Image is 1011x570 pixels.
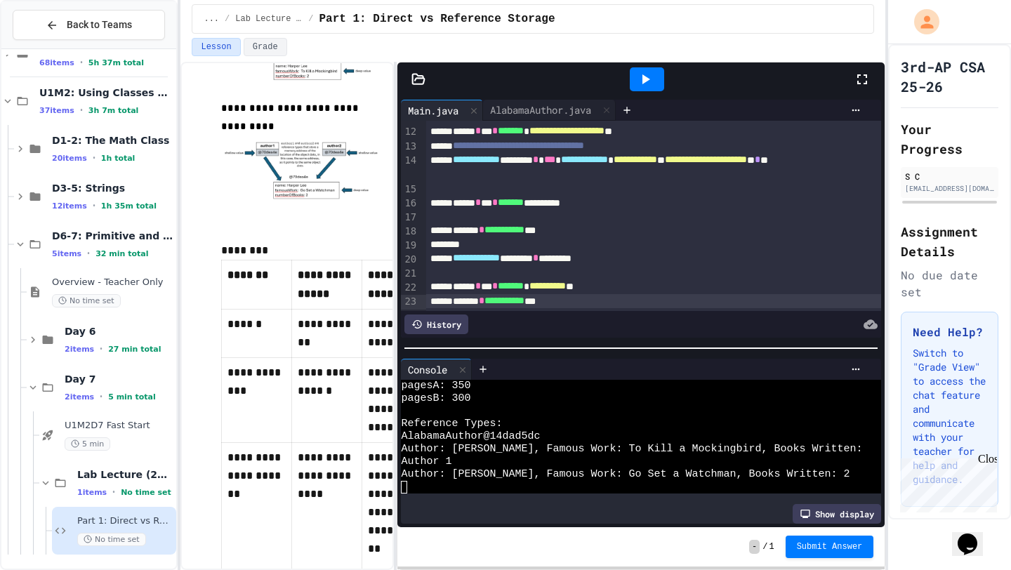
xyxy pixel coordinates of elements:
h3: Need Help? [913,324,986,340]
div: 22 [401,281,418,295]
div: 15 [401,183,418,197]
div: AlabamaAuthor.java [483,102,598,117]
span: 3h 7m total [88,106,139,115]
span: Reference Types: [401,418,502,430]
span: • [80,57,83,68]
span: Part 1: Direct vs Reference Storage [77,515,173,527]
span: 5 min total [108,392,156,402]
span: D6-7: Primitive and Object Types [52,230,173,242]
span: No time set [52,294,121,307]
span: Author: [PERSON_NAME], Famous Work: To Kill a Mockingbird, Books Written: 2 [401,443,875,456]
span: 1 items [77,488,107,497]
span: D1-2: The Math Class [52,134,173,147]
div: Chat with us now!Close [6,6,97,89]
span: AlabamaAuthor@14dad5dc [401,430,540,443]
div: History [404,314,468,334]
span: 1h total [101,154,136,163]
span: / [308,13,313,25]
span: Back to Teams [67,18,132,32]
span: 5 min [65,437,110,451]
div: 21 [401,267,418,281]
span: • [112,486,115,498]
span: No time set [77,533,146,546]
div: Console [401,359,472,380]
span: Submit Answer [797,541,863,552]
p: Switch to "Grade View" to access the chat feature and communicate with your teacher for help and ... [913,346,986,486]
button: Submit Answer [786,536,874,558]
iframe: chat widget [952,514,997,556]
span: Author 1 [401,456,451,468]
span: 2 items [65,345,94,354]
span: • [87,248,90,259]
h2: Your Progress [901,119,998,159]
div: 16 [401,197,418,211]
span: • [100,343,103,354]
span: ... [204,13,219,25]
span: Lab Lecture (20 mins) [77,468,173,481]
span: • [93,200,95,211]
span: Lab Lecture (20 mins) [235,13,303,25]
div: 18 [401,225,418,239]
div: Console [401,362,454,377]
div: 24 [401,310,418,324]
span: Overview - Teacher Only [52,277,173,289]
button: Lesson [192,38,240,56]
span: Day 7 [65,373,173,385]
div: My Account [899,6,943,38]
span: - [749,540,760,554]
span: No time set [121,488,171,497]
div: 23 [401,295,418,309]
div: Show display [793,504,881,524]
div: 20 [401,253,418,267]
span: 2 items [65,392,94,402]
h2: Assignment Details [901,222,998,261]
button: Grade [244,38,287,56]
span: 12 items [52,201,87,211]
span: / [762,541,767,552]
span: 1h 35m total [101,201,157,211]
span: • [100,391,103,402]
div: [EMAIL_ADDRESS][DOMAIN_NAME] [905,183,994,194]
span: • [80,105,83,116]
div: 17 [401,211,418,225]
span: pagesB: 300 [401,392,470,405]
span: D3-5: Strings [52,182,173,194]
div: Main.java [401,103,465,118]
div: 12 [401,125,418,139]
span: 20 items [52,154,87,163]
span: pagesA: 350 [401,380,470,392]
span: 32 min total [95,249,148,258]
span: Author: [PERSON_NAME], Famous Work: Go Set a Watchman, Books Written: 2 [401,468,850,481]
div: AlabamaAuthor.java [483,100,616,121]
div: 13 [401,140,418,154]
span: 68 items [39,58,74,67]
span: Part 1: Direct vs Reference Storage [319,11,555,27]
div: S C [905,170,994,183]
span: 5 items [52,249,81,258]
div: Main.java [401,100,483,121]
span: / [225,13,230,25]
iframe: chat widget [894,453,997,512]
h1: 3rd-AP CSA 25-26 [901,57,998,96]
span: 37 items [39,106,74,115]
span: 1 [769,541,774,552]
span: • [93,152,95,164]
div: No due date set [901,267,998,300]
button: Back to Teams [13,10,165,40]
div: 14 [401,154,418,183]
span: U1M2D7 Fast Start [65,420,173,432]
span: Day 6 [65,325,173,338]
span: 27 min total [108,345,161,354]
span: 5h 37m total [88,58,144,67]
div: 19 [401,239,418,253]
span: U1M2: Using Classes and Objects [39,86,173,99]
